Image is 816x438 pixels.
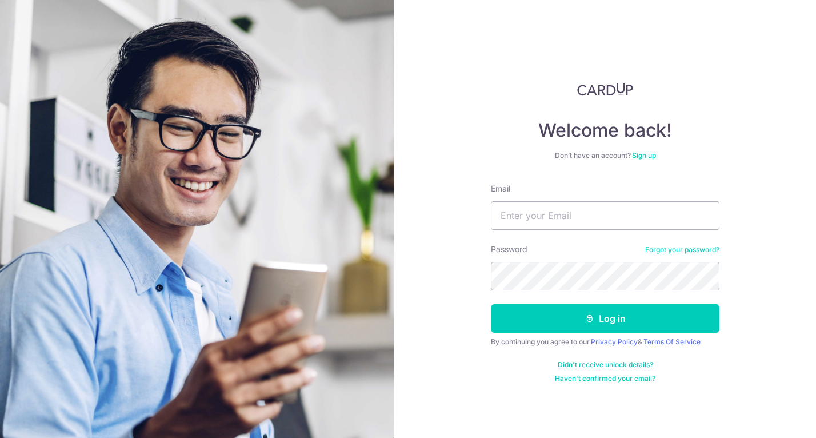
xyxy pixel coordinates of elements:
[491,119,719,142] h4: Welcome back!
[632,151,656,160] a: Sign up
[491,201,719,230] input: Enter your Email
[491,244,527,255] label: Password
[491,304,719,333] button: Log in
[577,82,633,96] img: CardUp Logo
[491,183,510,194] label: Email
[558,360,653,369] a: Didn't receive unlock details?
[645,245,719,254] a: Forgot your password?
[643,337,701,346] a: Terms Of Service
[591,337,638,346] a: Privacy Policy
[491,337,719,347] div: By continuing you agree to our &
[491,151,719,160] div: Don’t have an account?
[555,374,655,383] a: Haven't confirmed your email?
